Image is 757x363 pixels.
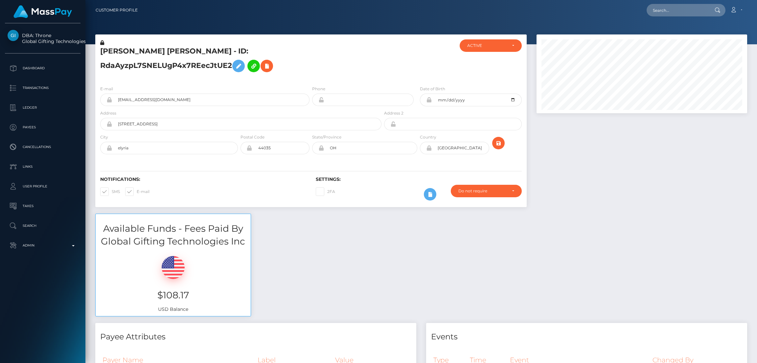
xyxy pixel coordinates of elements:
p: Payees [8,122,78,132]
h3: Available Funds - Fees Paid By Global Gifting Technologies Inc [96,222,251,248]
a: User Profile [5,178,80,195]
h6: Notifications: [100,177,306,182]
p: Search [8,221,78,231]
img: MassPay Logo [13,5,72,18]
a: Taxes [5,198,80,214]
h6: Settings: [316,177,521,182]
a: Links [5,159,80,175]
p: User Profile [8,181,78,191]
button: Do not require [451,185,522,197]
p: Dashboard [8,63,78,73]
p: Admin [8,241,78,250]
label: Address 2 [384,110,403,116]
div: USD Balance [96,248,251,316]
label: E-mail [125,187,149,196]
a: Search [5,218,80,234]
p: Taxes [8,201,78,211]
a: Admin [5,237,80,254]
img: USD.png [162,256,185,279]
a: Cancellations [5,139,80,155]
p: Transactions [8,83,78,93]
a: Payees [5,119,80,136]
a: Dashboard [5,60,80,76]
h4: Events [431,331,742,343]
label: Address [100,110,116,116]
button: ACTIVE [460,39,522,52]
label: E-mail [100,86,113,92]
label: 2FA [316,187,335,196]
p: Cancellations [8,142,78,152]
span: DBA: Throne Global Gifting Technologies Inc [5,32,80,44]
label: Country [420,134,436,140]
a: Transactions [5,80,80,96]
p: Ledger [8,103,78,113]
label: SMS [100,187,120,196]
h3: $108.17 [101,289,246,302]
input: Search... [647,4,708,16]
label: Phone [312,86,325,92]
label: Date of Birth [420,86,445,92]
a: Customer Profile [96,3,138,17]
h4: Payee Attributes [100,331,411,343]
img: Global Gifting Technologies Inc [8,30,19,41]
label: Postal Code [241,134,264,140]
div: Do not require [458,188,507,194]
div: ACTIVE [467,43,507,48]
label: City [100,134,108,140]
label: State/Province [312,134,341,140]
p: Links [8,162,78,172]
h5: [PERSON_NAME] [PERSON_NAME] - ID: RdaAyzpL7SNELUgP4x7REecJtUE2 [100,46,378,75]
a: Ledger [5,99,80,116]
